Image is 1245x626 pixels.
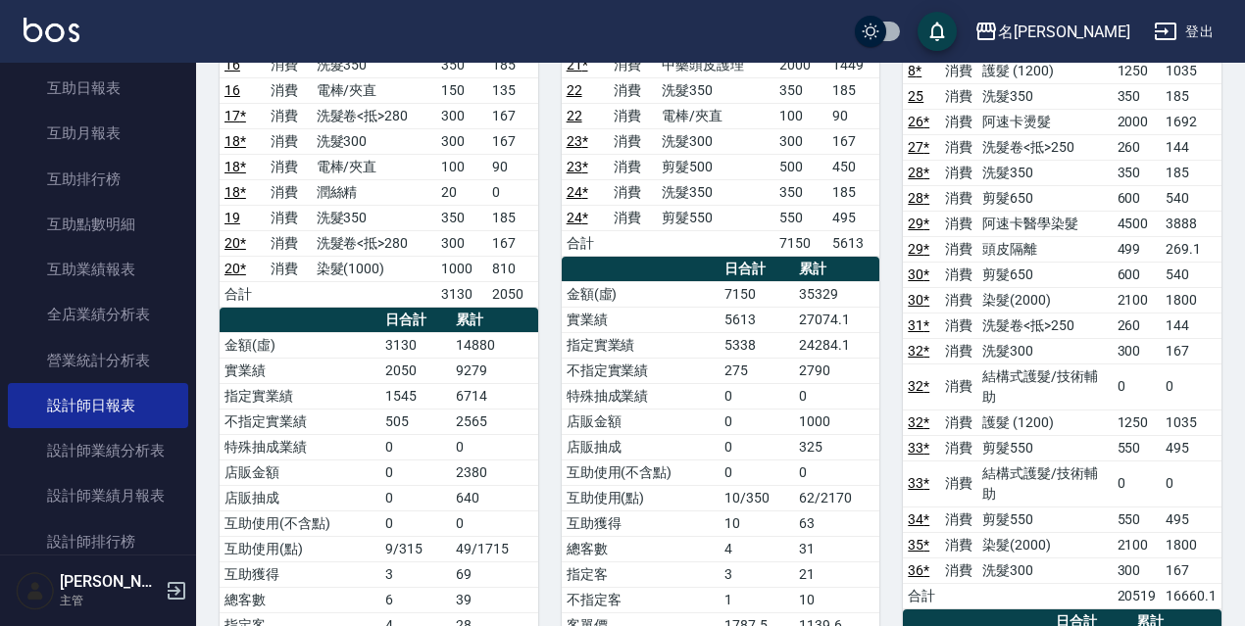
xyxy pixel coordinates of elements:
td: 電棒/夾直 [312,154,437,179]
td: 275 [720,358,794,383]
td: 300 [436,128,487,154]
td: 1449 [827,52,880,77]
td: 144 [1161,134,1221,160]
td: 3130 [436,281,487,307]
td: 消費 [266,256,312,281]
td: 20 [436,179,487,205]
td: 69 [451,561,538,587]
td: 2000 [774,52,827,77]
td: 21 [794,561,879,587]
a: 設計師業績分析表 [8,428,188,473]
td: 167 [487,230,538,256]
td: 消費 [609,77,657,103]
td: 指定客 [562,561,720,587]
td: 消費 [940,236,977,262]
td: 16660.1 [1161,583,1221,608]
a: 22 [567,82,582,98]
td: 消費 [940,211,977,236]
td: 1800 [1161,532,1221,557]
td: 4500 [1113,211,1162,236]
td: 實業績 [220,358,380,383]
td: 消費 [940,134,977,160]
td: 500 [774,154,827,179]
td: 洗髮350 [977,160,1112,185]
td: 300 [1113,557,1162,583]
td: 洗髮300 [657,128,774,154]
td: 7150 [774,230,827,256]
td: 7150 [720,281,794,307]
td: 1035 [1161,58,1221,83]
td: 洗髮350 [312,52,437,77]
td: 消費 [940,557,977,583]
td: 100 [774,103,827,128]
td: 10 [720,510,794,536]
td: 167 [487,103,538,128]
td: 4 [720,536,794,561]
td: 550 [1113,435,1162,460]
td: 185 [827,179,880,205]
td: 消費 [940,338,977,363]
td: 350 [774,179,827,205]
td: 阿速卡燙髮 [977,109,1112,134]
td: 39 [451,587,538,612]
td: 260 [1113,313,1162,338]
td: 染髮(2000) [977,287,1112,313]
td: 特殊抽成業績 [220,434,380,459]
td: 消費 [266,52,312,77]
td: 0 [1161,363,1221,409]
td: 合計 [562,230,610,256]
a: 設計師業績月報表 [8,473,188,518]
td: 結構式護髮/技術輔助 [977,460,1112,506]
td: 染髮(2000) [977,532,1112,557]
p: 主管 [60,592,160,609]
td: 10/350 [720,485,794,510]
td: 洗髮卷<抵>280 [312,230,437,256]
td: 1035 [1161,409,1221,435]
td: 3 [380,561,451,587]
td: 消費 [266,205,312,230]
td: 3 [720,561,794,587]
td: 店販抽成 [220,485,380,510]
td: 消費 [609,52,657,77]
td: 185 [1161,160,1221,185]
td: 特殊抽成業績 [562,383,720,409]
td: 350 [1113,160,1162,185]
td: 消費 [266,77,312,103]
h5: [PERSON_NAME] [60,572,160,592]
td: 0 [380,485,451,510]
td: 325 [794,434,879,459]
div: 名[PERSON_NAME] [998,20,1130,44]
a: 互助點數明細 [8,202,188,247]
td: 9279 [451,358,538,383]
td: 潤絲精 [312,179,437,205]
td: 24284.1 [794,332,879,358]
td: 600 [1113,262,1162,287]
td: 135 [487,77,538,103]
td: 9/315 [380,536,451,561]
td: 互助使用(點) [220,536,380,561]
td: 合計 [220,281,266,307]
td: 2565 [451,409,538,434]
img: Person [16,571,55,610]
td: 不指定客 [562,587,720,612]
td: 互助使用(不含點) [220,510,380,536]
td: 2100 [1113,287,1162,313]
td: 消費 [266,154,312,179]
td: 消費 [940,363,977,409]
td: 消費 [940,460,977,506]
th: 日合計 [720,257,794,282]
td: 洗髮卷<抵>280 [312,103,437,128]
td: 3130 [380,332,451,358]
td: 550 [1113,506,1162,532]
td: 消費 [266,128,312,154]
td: 2380 [451,459,538,485]
table: a dense table [220,2,538,308]
td: 實業績 [562,307,720,332]
td: 2100 [1113,532,1162,557]
td: 互助獲得 [220,561,380,587]
td: 消費 [940,160,977,185]
td: 消費 [940,409,977,435]
td: 5613 [720,307,794,332]
td: 1000 [794,409,879,434]
a: 互助月報表 [8,111,188,156]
